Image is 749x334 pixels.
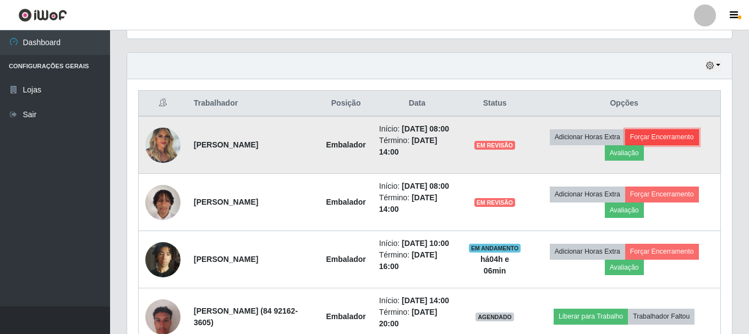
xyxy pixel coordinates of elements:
[554,309,628,324] button: Liberar para Trabalho
[605,145,644,161] button: Avaliação
[379,238,455,249] li: Início:
[625,129,699,145] button: Forçar Encerramento
[145,236,181,283] img: 1756481477910.jpeg
[379,180,455,192] li: Início:
[379,135,455,158] li: Término:
[625,187,699,202] button: Forçar Encerramento
[402,124,449,133] time: [DATE] 08:00
[379,123,455,135] li: Início:
[625,244,699,259] button: Forçar Encerramento
[550,187,625,202] button: Adicionar Horas Extra
[605,202,644,218] button: Avaliação
[319,91,372,117] th: Posição
[379,249,455,272] li: Término:
[550,244,625,259] button: Adicionar Horas Extra
[326,140,365,149] strong: Embalador
[605,260,644,275] button: Avaliação
[326,255,365,264] strong: Embalador
[379,295,455,306] li: Início:
[475,313,514,321] span: AGENDADO
[145,179,181,226] img: 1756130312348.jpeg
[469,244,521,253] span: EM ANDAMENTO
[474,141,515,150] span: EM REVISÃO
[402,296,449,305] time: [DATE] 14:00
[480,255,509,275] strong: há 04 h e 06 min
[628,309,695,324] button: Trabalhador Faltou
[402,182,449,190] time: [DATE] 08:00
[145,122,181,168] img: 1755882104624.jpeg
[379,192,455,215] li: Término:
[462,91,528,117] th: Status
[326,198,365,206] strong: Embalador
[326,312,365,321] strong: Embalador
[187,91,319,117] th: Trabalhador
[550,129,625,145] button: Adicionar Horas Extra
[194,198,258,206] strong: [PERSON_NAME]
[528,91,720,117] th: Opções
[18,8,67,22] img: CoreUI Logo
[379,306,455,330] li: Término:
[474,198,515,207] span: EM REVISÃO
[194,140,258,149] strong: [PERSON_NAME]
[194,255,258,264] strong: [PERSON_NAME]
[194,306,298,327] strong: [PERSON_NAME] (84 92162-3605)
[373,91,462,117] th: Data
[402,239,449,248] time: [DATE] 10:00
